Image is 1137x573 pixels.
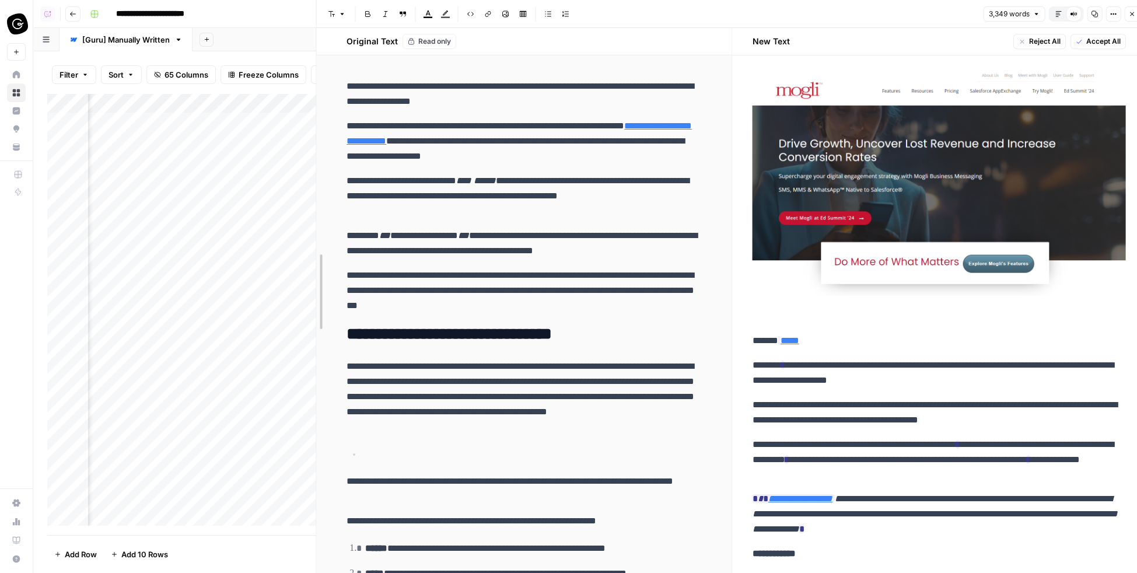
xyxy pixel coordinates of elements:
a: Browse [7,83,26,102]
button: Filter [52,65,96,84]
a: Your Data [7,138,26,156]
button: Sort [101,65,142,84]
a: Home [7,65,26,84]
button: Freeze Columns [221,65,306,84]
button: Workspace: Guru [7,9,26,39]
button: Add Row [47,545,104,564]
button: Help + Support [7,550,26,568]
span: Filter [60,69,78,81]
a: [Guru] Manually Written [60,28,193,51]
button: 65 Columns [146,65,216,84]
button: Add 10 Rows [104,545,175,564]
a: Opportunities [7,120,26,138]
a: Insights [7,102,26,120]
a: Settings [7,494,26,512]
span: Add Row [65,548,97,560]
img: Guru Logo [7,13,28,34]
span: 65 Columns [165,69,208,81]
span: Add 10 Rows [121,548,168,560]
a: Learning Hub [7,531,26,550]
span: Sort [109,69,124,81]
a: Usage [7,512,26,531]
span: Freeze Columns [239,69,299,81]
div: [Guru] Manually Written [82,34,170,46]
